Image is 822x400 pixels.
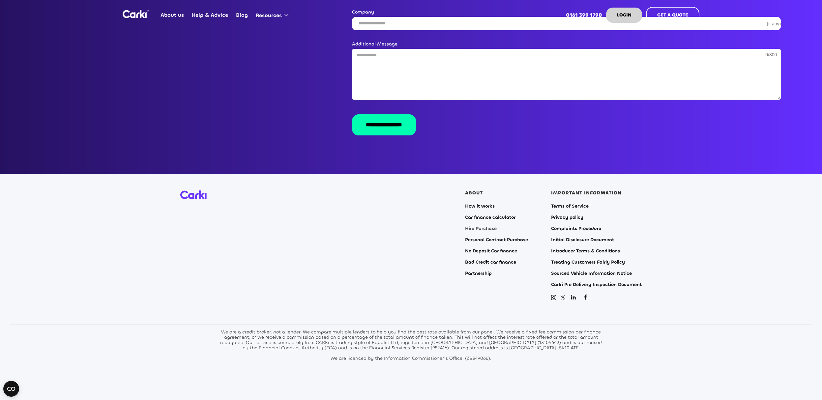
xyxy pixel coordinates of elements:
[180,190,207,199] img: Carki logo
[465,226,497,231] a: Hire Purchase
[157,2,188,28] a: About us
[551,215,583,220] a: Privacy policy
[551,204,589,209] a: Terms of Service
[465,204,495,209] a: How it works
[465,237,528,243] a: Personal Contract Purchase
[551,248,620,254] a: Introducer Terms & Conditions
[352,41,781,47] label: Additional Message
[188,2,232,28] a: Help & Advice
[3,381,19,397] button: Open CMP widget
[232,2,251,28] a: Blog
[465,190,483,196] div: ABOUT
[465,215,515,220] a: Car finance calculator
[646,7,699,23] a: GET A QUOTE
[765,51,777,58] div: 0/300
[256,12,282,19] div: Resources
[551,282,642,287] a: Carki Pre Delivery Inspection Document
[465,248,517,254] a: No Deposit Car finance
[606,8,642,23] a: LOGIN
[252,3,295,28] div: Resources
[551,271,632,276] a: Sourced Vehicle Information Notice
[551,190,622,196] div: IMPORTANT INFORMATION
[218,329,604,361] div: We are a credit broker, not a lender. We compare multiple lenders to help you find the best rate ...
[566,12,602,18] strong: 0161 399 1798
[123,10,149,18] a: home
[551,226,601,231] a: Complaints Procedure
[123,10,149,18] img: Logo
[465,260,516,265] a: Bad Credit car finance
[657,12,688,18] strong: GET A QUOTE
[551,260,625,265] a: Treating Customers Fairly Policy
[562,2,606,28] a: 0161 399 1798
[551,237,614,243] a: Initial Disclosure Document
[465,271,492,276] a: Partnership
[617,12,631,18] strong: LOGIN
